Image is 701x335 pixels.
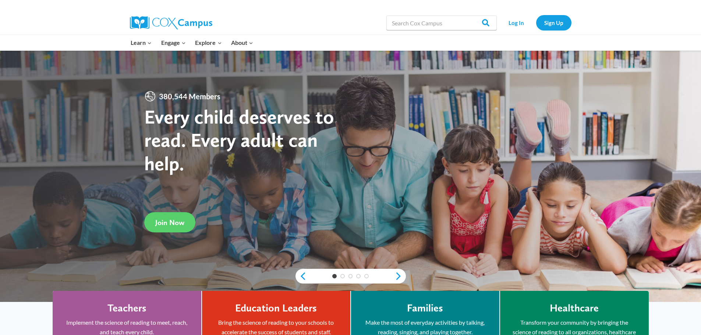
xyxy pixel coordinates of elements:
[407,302,443,314] h4: Families
[155,218,184,227] span: Join Now
[156,90,223,102] span: 380,544 Members
[356,274,361,278] a: 4
[195,38,222,47] span: Explore
[130,16,212,29] img: Cox Campus
[231,38,253,47] span: About
[131,38,152,47] span: Learn
[395,272,406,281] a: next
[550,302,599,314] h4: Healthcare
[144,105,334,175] strong: Every child deserves to read. Every adult can help.
[536,15,571,30] a: Sign Up
[364,274,369,278] a: 5
[500,15,532,30] a: Log In
[107,302,146,314] h4: Teachers
[295,272,307,281] a: previous
[340,274,345,278] a: 2
[500,15,571,30] nav: Secondary Navigation
[332,274,337,278] a: 1
[144,212,195,232] a: Join Now
[295,269,406,284] div: content slider buttons
[126,35,258,50] nav: Primary Navigation
[348,274,353,278] a: 3
[386,15,497,30] input: Search Cox Campus
[161,38,186,47] span: Engage
[235,302,317,314] h4: Education Leaders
